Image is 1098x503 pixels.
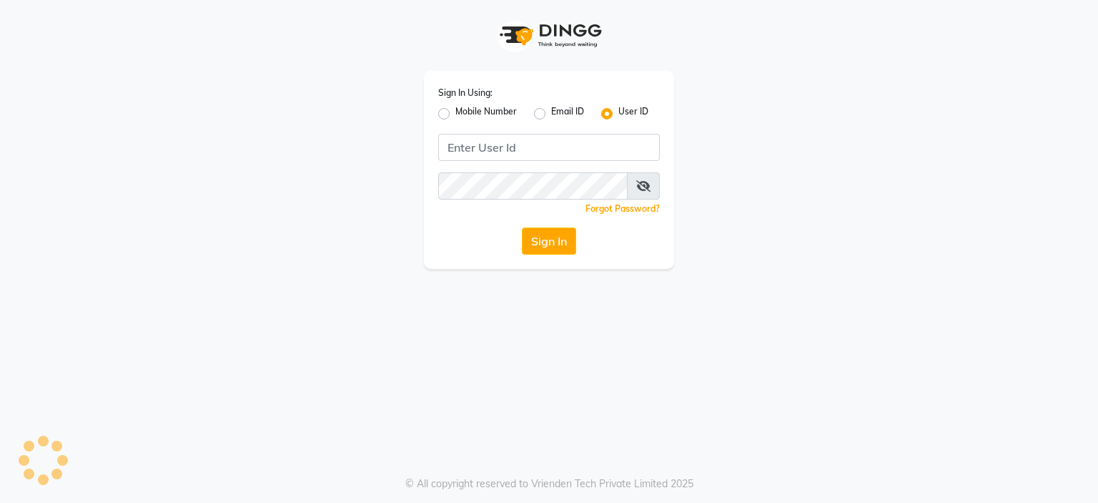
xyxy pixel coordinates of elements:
label: User ID [618,105,648,122]
img: logo1.svg [492,14,606,57]
input: Username [438,134,660,161]
label: Email ID [551,105,584,122]
input: Username [438,172,628,200]
a: Forgot Password? [585,203,660,214]
button: Sign In [522,228,576,255]
label: Sign In Using: [438,87,493,99]
label: Mobile Number [455,105,517,122]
